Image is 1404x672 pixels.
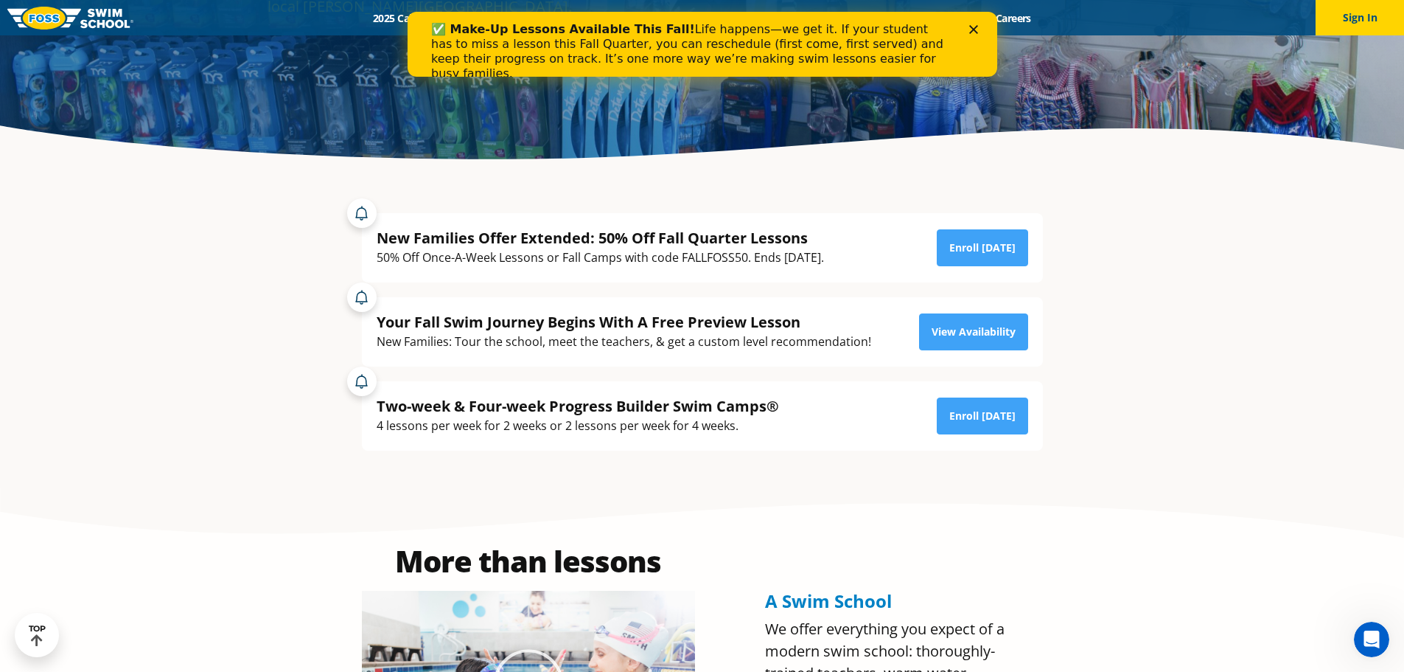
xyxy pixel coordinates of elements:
[360,11,453,25] a: 2025 Calendar
[377,312,871,332] div: Your Fall Swim Journey Begins With A Free Preview Lesson
[7,7,133,30] img: FOSS Swim School Logo
[936,11,982,25] a: Blog
[765,589,892,613] span: A Swim School
[919,314,1028,350] a: View Availability
[377,396,779,416] div: Two-week & Four-week Progress Builder Swim Camps®
[937,229,1028,266] a: Enroll [DATE]
[562,13,576,22] div: Close
[937,398,1028,434] a: Enroll [DATE]
[982,11,1044,25] a: Careers
[377,416,779,436] div: 4 lessons per week for 2 weeks or 2 lessons per week for 4 weeks.
[408,12,997,77] iframe: Intercom live chat banner
[453,11,514,25] a: Schools
[29,624,46,647] div: TOP
[377,228,824,248] div: New Families Offer Extended: 50% Off Fall Quarter Lessons
[24,10,287,24] b: ✅ Make-Up Lessons Available This Fall!
[514,11,643,25] a: Swim Path® Program
[377,332,871,352] div: New Families: Tour the school, meet the teachers, & get a custom level recommendation!
[24,10,542,69] div: Life happens—we get it. If your student has to miss a lesson this Fall Quarter, you can reschedul...
[362,547,695,576] h2: More than lessons
[780,11,937,25] a: Swim Like [PERSON_NAME]
[377,248,824,268] div: 50% Off Once-A-Week Lessons or Fall Camps with code FALLFOSS50. Ends [DATE].
[643,11,780,25] a: About [PERSON_NAME]
[1354,622,1389,657] iframe: Intercom live chat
